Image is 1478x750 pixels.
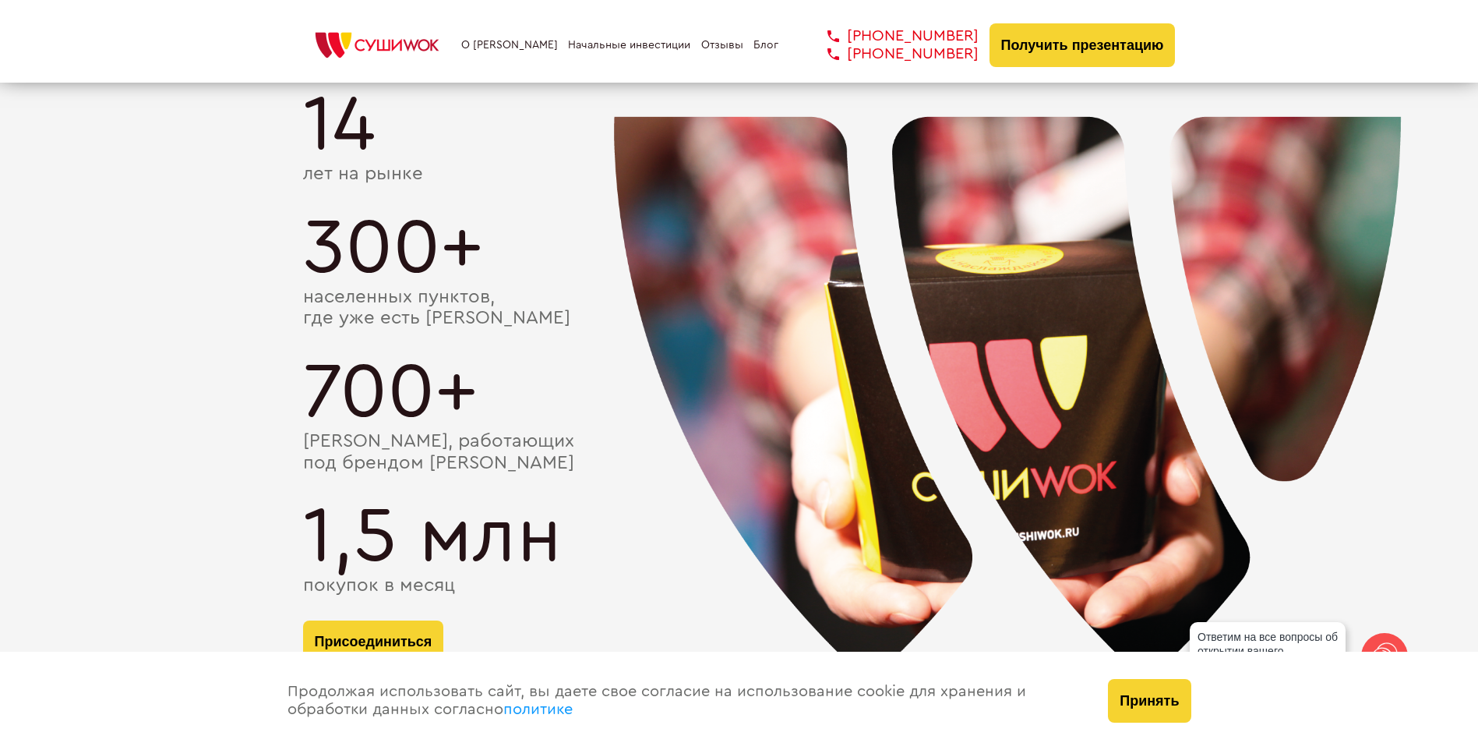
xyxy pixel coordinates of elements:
div: Продолжая использовать сайт, вы даете свое согласие на использование cookie для хранения и обрабо... [272,652,1093,750]
div: населенных пунктов, где уже есть [PERSON_NAME] [303,287,1176,330]
div: 14 [303,86,1176,164]
div: Ответим на все вопросы об открытии вашего [PERSON_NAME]! [1190,622,1346,680]
a: [PHONE_NUMBER] [804,27,979,45]
div: 1,5 млн [303,497,1176,575]
a: О [PERSON_NAME] [461,39,558,51]
a: политике [503,702,573,717]
div: 300+ [303,209,1176,287]
div: 700+ [303,353,1176,431]
div: лет на рынке [303,164,1176,186]
div: [PERSON_NAME], работающих под брендом [PERSON_NAME] [303,431,1176,474]
a: Начальные инвестиции [568,39,690,51]
a: [PHONE_NUMBER] [804,45,979,63]
a: Отзывы [701,39,743,51]
button: Получить презентацию [989,23,1176,67]
img: СУШИWOK [303,28,451,62]
a: Блог [753,39,778,51]
button: Присоединиться [303,621,444,664]
button: Принять [1108,679,1191,723]
div: покупок в месяц [303,575,1176,597]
